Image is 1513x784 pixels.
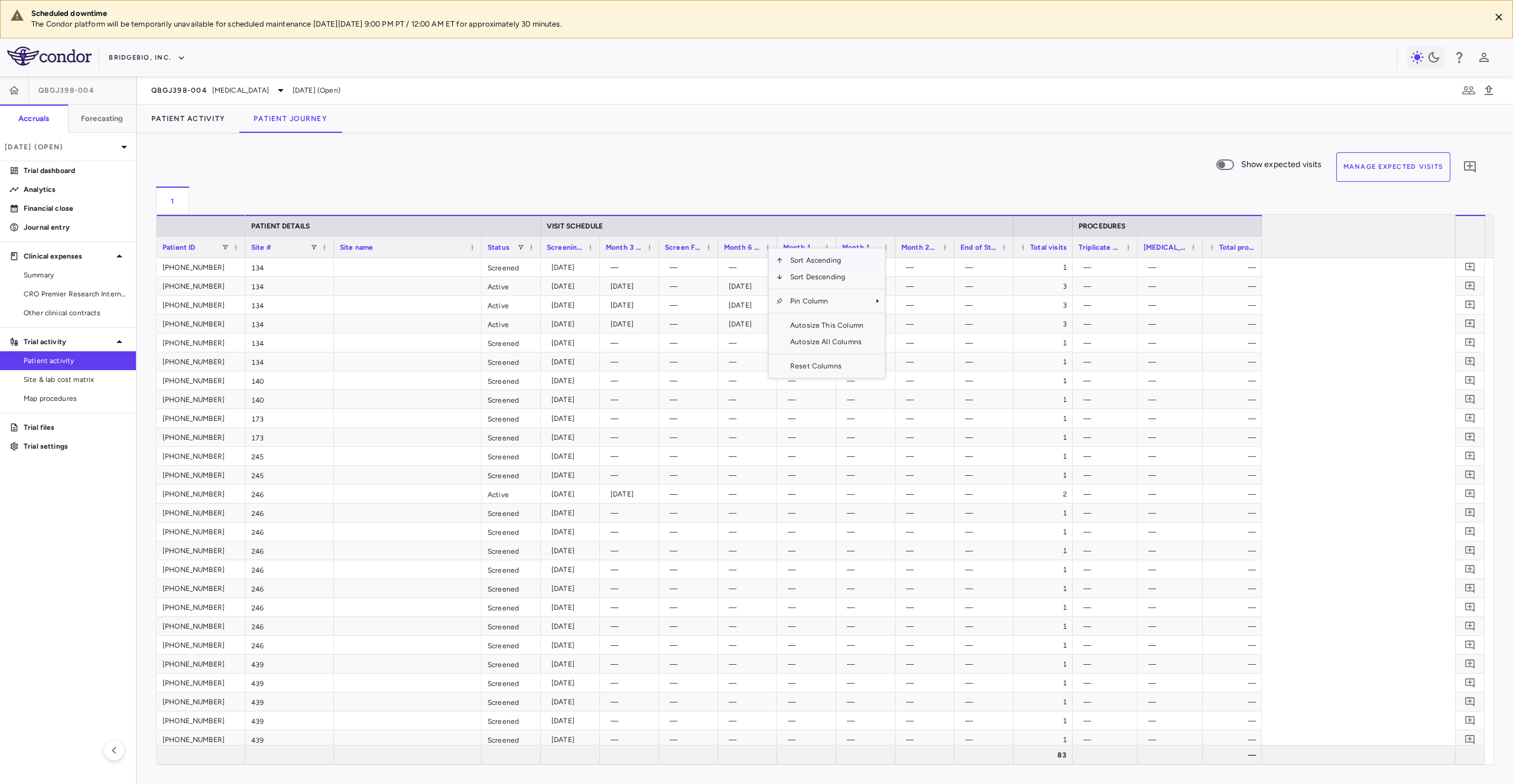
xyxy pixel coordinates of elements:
[1462,335,1478,351] button: Add comment
[1148,390,1197,409] div: —
[670,277,712,296] div: —
[670,447,712,466] div: —
[1083,409,1132,428] div: —
[611,258,653,277] div: —
[1083,296,1132,315] div: —
[670,466,712,485] div: —
[156,187,189,215] button: 1
[1465,677,1476,688] svg: Add comment
[1465,564,1476,575] svg: Add comment
[1148,352,1197,371] div: —
[729,428,771,447] div: —
[1083,371,1132,390] div: —
[482,371,541,390] div: Screened
[1465,280,1476,292] svg: Add comment
[251,243,271,251] span: Site #
[163,277,225,296] div: [PHONE_NUMBER]
[245,371,334,390] div: 140
[965,296,1008,315] div: —
[729,466,771,485] div: —
[109,48,186,67] button: BridgeBio, Inc.
[1465,658,1476,669] svg: Add comment
[482,390,541,409] div: Screened
[1079,243,1121,251] span: Triplicate Electrocardiogram ([MEDICAL_DATA]) (null)
[1463,160,1477,174] svg: Add comment
[611,371,653,390] div: —
[482,617,541,635] div: Screened
[547,222,603,230] span: VISIT SCHEDULE
[551,447,594,466] div: [DATE]
[729,334,771,352] div: —
[1148,334,1197,352] div: —
[1024,390,1067,409] div: 1
[245,617,334,635] div: 246
[783,317,871,334] span: Autosize This Column
[482,504,541,522] div: Screened
[163,371,225,390] div: [PHONE_NUMBER]
[245,674,334,692] div: 439
[245,390,334,409] div: 140
[24,441,126,452] p: Trial settings
[1079,222,1126,230] span: PROCEDURES
[551,390,594,409] div: [DATE]
[245,579,334,597] div: 246
[611,466,653,485] div: —
[906,315,949,334] div: —
[906,428,949,447] div: —
[1462,486,1478,502] button: Add comment
[1024,258,1067,277] div: 1
[611,390,653,409] div: —
[1213,352,1256,371] div: —
[788,428,830,447] div: —
[1083,258,1132,277] div: —
[783,269,871,285] span: Sort Descending
[1462,524,1478,540] button: Add comment
[551,371,594,390] div: [DATE]
[965,409,1008,428] div: —
[1465,488,1476,499] svg: Add comment
[1462,297,1478,313] button: Add comment
[482,428,541,446] div: Screened
[768,248,885,378] div: Column Menu
[847,447,889,466] div: —
[551,296,594,315] div: [DATE]
[163,447,225,466] div: [PHONE_NUMBER]
[551,352,594,371] div: [DATE]
[18,113,49,124] h6: Accruals
[245,409,334,427] div: 173
[847,371,889,390] div: —
[482,692,541,711] div: Screened
[1462,713,1478,729] button: Add comment
[245,711,334,730] div: 439
[482,315,541,333] div: Active
[1148,315,1197,334] div: —
[38,86,95,95] span: QBGJ398-004
[1465,507,1476,518] svg: Add comment
[1462,694,1478,710] button: Add comment
[1465,545,1476,556] svg: Add comment
[1465,337,1476,348] svg: Add comment
[24,184,126,195] p: Analytics
[847,428,889,447] div: —
[1213,447,1256,466] div: —
[245,485,334,503] div: 246
[482,560,541,579] div: Screened
[245,636,334,654] div: 246
[1213,409,1256,428] div: —
[24,270,126,280] span: Summary
[670,371,712,390] div: —
[31,8,1480,19] div: Scheduled downtime
[1024,296,1067,315] div: 3
[1083,428,1132,447] div: —
[245,466,334,484] div: 245
[24,337,112,347] p: Trial activity
[482,296,541,314] div: Active
[1213,277,1256,296] div: —
[611,315,653,334] div: [DATE]
[1213,371,1256,390] div: —
[1219,243,1256,251] span: Total procedures
[670,428,712,447] div: —
[1213,296,1256,315] div: —
[1462,599,1478,615] button: Add comment
[482,522,541,541] div: Screened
